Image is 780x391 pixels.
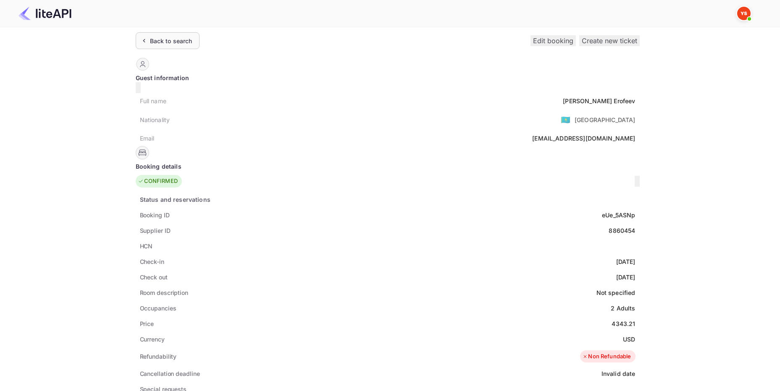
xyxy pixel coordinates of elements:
[140,96,166,105] div: Full name
[582,352,631,361] div: Non Refundable
[596,288,636,297] div: Not specified
[561,112,570,127] span: United States
[140,226,171,235] div: Supplier ID
[140,242,153,250] div: HCN
[140,335,165,344] div: Currency
[609,226,635,235] div: 8860454
[140,352,177,361] div: Refundability
[140,369,200,378] div: Cancellation deadline
[532,134,635,143] div: [EMAIL_ADDRESS][DOMAIN_NAME]
[737,7,751,20] img: Yandex Support
[579,35,640,46] button: Create new ticket
[616,257,636,266] div: [DATE]
[575,115,636,124] div: [GEOGRAPHIC_DATA]
[623,335,635,344] div: USD
[140,257,164,266] div: Check-in
[140,134,155,143] div: Email
[150,36,192,45] div: Back to search
[136,73,640,82] div: Guest information
[140,195,210,204] div: Status and reservations
[140,211,170,219] div: Booking ID
[140,273,168,282] div: Check out
[531,35,576,46] button: Edit booking
[138,177,178,185] div: CONFIRMED
[612,319,635,328] div: 4343.21
[136,162,640,171] div: Booking details
[18,7,71,20] img: LiteAPI Logo
[616,273,636,282] div: [DATE]
[563,96,635,105] div: [PERSON_NAME] Erofeev
[602,211,635,219] div: eUe_5ASNp
[140,319,154,328] div: Price
[140,115,170,124] div: Nationality
[140,288,188,297] div: Room description
[611,304,635,313] div: 2 Adults
[601,369,636,378] div: Invalid date
[140,304,176,313] div: Occupancies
